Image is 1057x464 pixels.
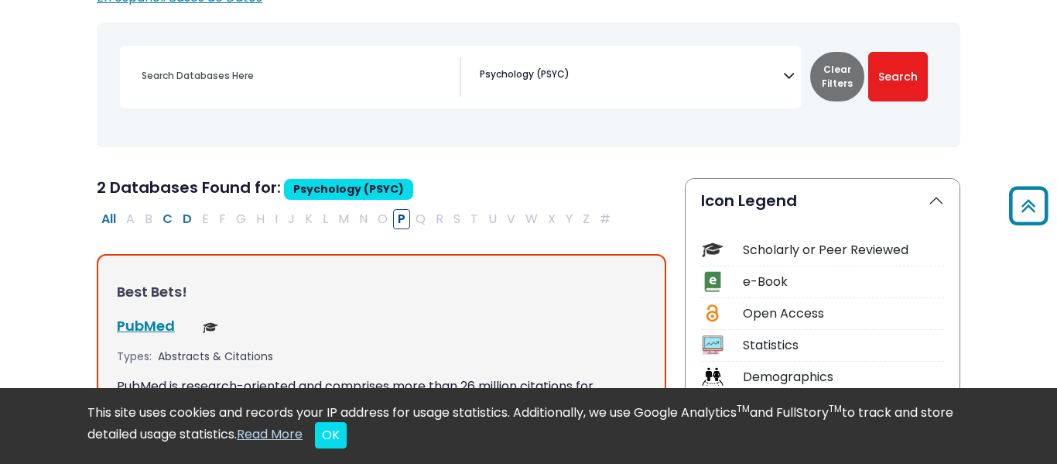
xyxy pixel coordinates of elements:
button: Filter Results C [158,209,177,229]
button: Filter Results D [178,209,197,229]
div: Open Access [743,304,944,323]
a: Back to Top [1004,193,1053,218]
textarea: Search [573,70,580,83]
p: PubMed is research-oriented and comprises more than 26 million citations for biomedical literatur... [117,377,646,414]
div: Abstracts & Citations [158,349,276,365]
img: Icon e-Book [702,271,723,292]
img: Icon Demographics [702,366,723,387]
div: This site uses cookies and records your IP address for usage statistics. Additionally, we use Goo... [87,404,970,449]
img: Icon Scholarly or Peer Reviewed [702,239,723,260]
div: Statistics [743,336,944,355]
div: Demographics [743,368,944,387]
button: Filter Results P [393,209,410,229]
sup: TM [829,402,842,415]
button: Icon Legend [686,179,960,222]
button: Close [315,422,347,449]
span: Types: [117,349,152,365]
span: Psychology (PSYC) [480,67,570,81]
button: Clear Filters [810,52,864,101]
img: Icon Open Access [703,303,722,324]
img: Scholarly or Peer Reviewed [203,320,218,335]
h3: Best Bets! [117,284,646,301]
input: Search database by title or keyword [132,64,460,87]
nav: Search filters [97,22,960,147]
li: Psychology (PSYC) [474,67,570,81]
div: Scholarly or Peer Reviewed [743,241,944,259]
div: Alpha-list to filter by first letter of database name [97,209,617,227]
sup: TM [737,402,750,415]
a: PubMed [117,316,175,335]
button: All [97,209,121,229]
img: Icon Statistics [702,335,723,356]
a: Read More [237,425,303,443]
span: 2 Databases Found for: [97,177,281,198]
button: Submit for Search Results [868,52,928,101]
span: Psychology (PSYC) [284,179,413,200]
div: e-Book [743,273,944,291]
